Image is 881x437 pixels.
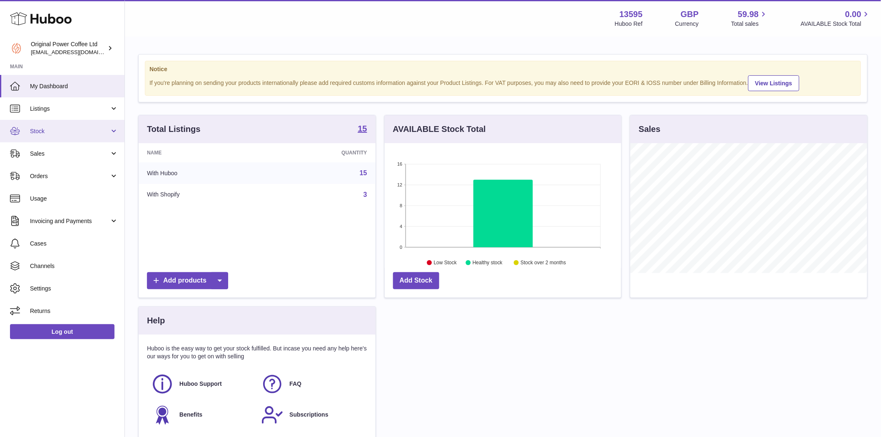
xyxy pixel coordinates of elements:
[473,260,503,266] text: Healthy stock
[261,373,363,395] a: FAQ
[10,324,114,339] a: Log out
[30,105,110,113] span: Listings
[30,82,118,90] span: My Dashboard
[639,124,660,135] h3: Sales
[620,9,643,20] strong: 13595
[520,260,566,266] text: Stock over 2 months
[289,411,328,419] span: Subscriptions
[31,49,122,55] span: [EMAIL_ADDRESS][DOMAIN_NAME]
[738,9,759,20] span: 59.98
[147,272,228,289] a: Add products
[400,224,402,229] text: 4
[748,75,799,91] a: View Listings
[147,124,201,135] h3: Total Listings
[397,161,402,166] text: 16
[681,9,699,20] strong: GBP
[845,9,861,20] span: 0.00
[30,127,110,135] span: Stock
[149,74,856,91] div: If you're planning on sending your products internationally please add required customs informati...
[393,124,486,135] h3: AVAILABLE Stock Total
[30,285,118,293] span: Settings
[801,9,871,28] a: 0.00 AVAILABLE Stock Total
[10,42,22,55] img: internalAdmin-13595@internal.huboo.com
[731,20,768,28] span: Total sales
[151,373,253,395] a: Huboo Support
[675,20,699,28] div: Currency
[139,143,266,162] th: Name
[289,380,301,388] span: FAQ
[30,262,118,270] span: Channels
[179,411,202,419] span: Benefits
[393,272,439,289] a: Add Stock
[731,9,768,28] a: 59.98 Total sales
[149,65,856,73] strong: Notice
[30,217,110,225] span: Invoicing and Payments
[30,172,110,180] span: Orders
[266,143,376,162] th: Quantity
[801,20,871,28] span: AVAILABLE Stock Total
[151,404,253,426] a: Benefits
[400,245,402,250] text: 0
[31,40,106,56] div: Original Power Coffee Ltd
[30,240,118,248] span: Cases
[261,404,363,426] a: Subscriptions
[179,380,222,388] span: Huboo Support
[139,162,266,184] td: With Huboo
[147,345,367,360] p: Huboo is the easy way to get your stock fulfilled. But incase you need any help here's our ways f...
[400,203,402,208] text: 8
[360,169,367,176] a: 15
[615,20,643,28] div: Huboo Ref
[147,315,165,326] h3: Help
[358,124,367,133] strong: 15
[30,195,118,203] span: Usage
[139,184,266,206] td: With Shopify
[30,307,118,315] span: Returns
[30,150,110,158] span: Sales
[397,182,402,187] text: 12
[363,191,367,198] a: 3
[434,260,457,266] text: Low Stock
[358,124,367,134] a: 15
